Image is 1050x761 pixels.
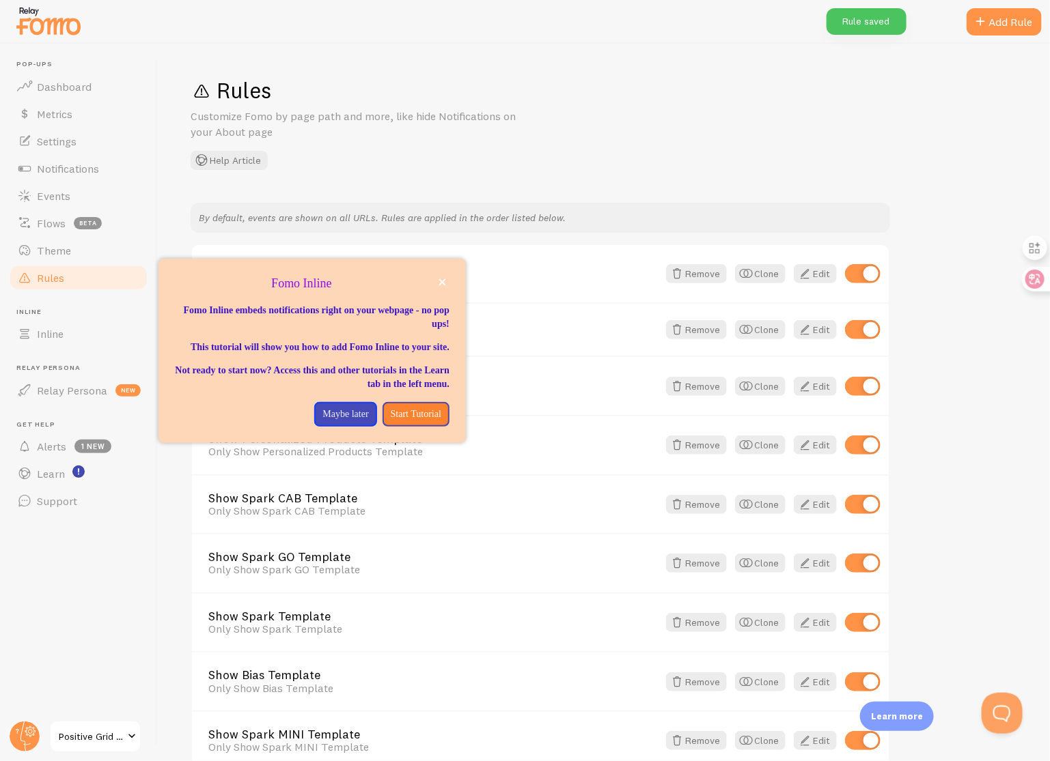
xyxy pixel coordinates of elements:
[794,377,837,396] a: Edit
[175,341,450,354] p: This tutorial will show you how to add Fomo Inline to your site.
[383,402,450,427] button: Start Tutorial
[191,151,268,170] button: Help Article
[666,264,727,283] button: Remove
[208,504,658,517] div: Only Show Spark CAB Template
[794,495,837,514] a: Edit
[37,134,77,148] span: Settings
[208,741,658,753] div: Only Show Spark MINI Template
[735,435,786,455] button: Clone
[735,613,786,632] button: Clone
[871,710,923,723] p: Learn more
[794,672,837,691] a: Edit
[8,377,149,404] a: Relay Persona new
[794,554,837,573] a: Edit
[37,80,92,94] span: Dashboard
[794,731,837,750] a: Edit
[8,237,149,264] a: Theme
[208,563,658,575] div: Only Show Spark GO Template
[37,162,99,175] span: Notifications
[37,216,66,230] span: Flows
[16,308,149,317] span: Inline
[794,320,837,339] a: Edit
[860,702,934,731] div: Learn more
[37,440,66,453] span: Alerts
[735,320,786,339] button: Clone
[37,189,70,203] span: Events
[16,60,149,69] span: Pop-ups
[666,554,727,573] button: Remove
[175,364,450,391] p: Not ready to start now? Access this and other tutorials in the Learn tab in the left menu.
[8,155,149,182] a: Notifications
[666,731,727,750] button: Remove
[8,182,149,210] a: Events
[208,610,658,622] a: Show Spark Template
[735,377,786,396] button: Clone
[666,495,727,514] button: Remove
[8,264,149,291] a: Rules
[115,384,141,397] span: new
[37,327,64,341] span: Inline
[735,554,786,573] button: Clone
[208,728,658,741] a: Show Spark MINI Template
[666,377,727,396] button: Remove
[74,217,102,229] span: beta
[208,682,658,694] div: Only Show Bias Template
[37,384,107,397] span: Relay Persona
[8,73,149,100] a: Dashboard
[175,275,450,293] p: Fomo Inline
[37,244,71,257] span: Theme
[72,465,85,478] svg: <p>Watch New Feature Tutorials!</p>
[208,492,658,504] a: Show Spark CAB Template
[666,320,727,339] button: Remove
[37,494,77,508] span: Support
[666,672,727,691] button: Remove
[435,275,450,289] button: close,
[199,211,882,225] p: By default, events are shown on all URLs. Rules are applied in the order listed below.
[8,210,149,237] a: Flows beta
[827,8,907,35] div: Rule saved
[191,109,519,140] p: Customize Fomo by page path and more, like hide Notifications on your About page
[37,107,72,121] span: Metrics
[74,440,111,453] span: 1 new
[175,304,450,331] p: Fomo Inline embeds notifications right on your webpage - no pop ups!
[794,613,837,632] a: Edit
[666,613,727,632] button: Remove
[735,495,786,514] button: Clone
[49,720,141,753] a: Positive Grid - Staging
[8,460,149,487] a: Learn
[8,487,149,515] a: Support
[208,445,658,457] div: Only Show Personalized Products Template
[322,407,368,421] p: Maybe later
[16,364,149,373] span: Relay Persona
[8,128,149,155] a: Settings
[982,693,1023,734] iframe: Help Scout Beacon - Open
[208,622,658,635] div: Only Show Spark Template
[735,731,786,750] button: Clone
[37,467,65,480] span: Learn
[794,264,837,283] a: Edit
[314,402,376,427] button: Maybe later
[8,433,149,460] a: Alerts 1 new
[391,407,441,421] p: Start Tutorial
[16,420,149,429] span: Get Help
[735,672,786,691] button: Clone
[794,435,837,455] a: Edit
[666,435,727,455] button: Remove
[8,320,149,347] a: Inline
[59,728,124,745] span: Positive Grid - Staging
[158,259,466,443] div: Fomo Inline
[8,100,149,128] a: Metrics
[37,271,64,285] span: Rules
[191,76,1017,104] h1: Rules
[14,3,83,38] img: fomo-relay-logo-orange.svg
[735,264,786,283] button: Clone
[208,669,658,681] a: Show Bias Template
[208,551,658,563] a: Show Spark GO Template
